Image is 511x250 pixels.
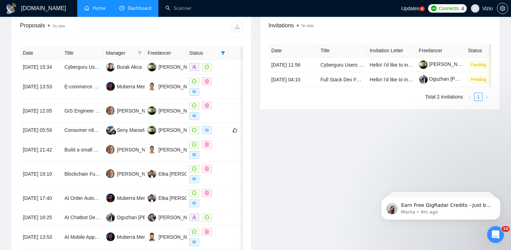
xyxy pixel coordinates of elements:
td: [DATE] 15:34 [20,60,61,75]
span: right [485,95,489,99]
div: [PERSON_NAME] [158,63,199,71]
div: [PERSON_NAME] Yalcin [158,214,213,221]
span: Updates [401,6,419,11]
div: Etka [PERSON_NAME] [158,194,210,202]
th: Title [318,44,367,58]
img: OK [148,213,156,222]
li: Previous Page [466,93,474,101]
button: setting [497,3,508,14]
th: Freelancer [145,46,186,60]
span: eye [192,114,196,118]
td: [DATE] 13:53 [20,75,61,99]
span: message [192,128,196,132]
span: eye [192,153,196,157]
td: [DATE] 05:59 [20,123,61,138]
th: Invitation Letter [367,44,416,58]
span: left [468,95,472,99]
td: [DATE] 11:56 [269,58,318,72]
img: OG [148,126,156,135]
a: AI Mobile App Developer Needed for Deployment and Publishing [64,234,205,240]
span: message [192,79,196,83]
div: [PERSON_NAME] [158,107,199,115]
span: eye [192,201,196,205]
td: Cyberguru Users / Cyber Awareness Leaders in Italy – Paid Survey [61,60,103,75]
img: SK [106,145,115,154]
a: searchScanner [165,5,191,11]
div: [PERSON_NAME] [117,107,157,115]
a: Oguzhan [PERSON_NAME] [419,76,491,82]
span: message [192,103,196,108]
div: [PERSON_NAME] [158,146,199,154]
a: OG[PERSON_NAME] [148,64,199,69]
img: OT [106,213,115,222]
span: Dashboard [128,5,151,11]
span: Connects: [439,5,460,12]
img: MM [106,194,115,202]
a: Cyberguru Users / Cyber Awareness Leaders in [GEOGRAPHIC_DATA] – Paid Survey [321,62,509,68]
a: BC[PERSON_NAME] [148,147,199,152]
span: eye [205,128,209,132]
a: 5 [420,6,425,11]
img: SK [106,106,115,115]
span: Manager [106,49,135,57]
a: OK[PERSON_NAME] Yalcin [148,214,213,220]
td: Consumer n8n wizard, AI agent builder and + edge surfer [61,123,103,138]
img: OG [148,63,156,72]
a: MC[PERSON_NAME] [148,234,199,239]
img: gigradar-bm.png [111,130,116,135]
img: ES [148,169,156,178]
a: Cyberguru Users / Cyber Awareness Leaders in [GEOGRAPHIC_DATA] – Paid Survey [64,64,253,70]
span: Invitations [269,21,491,30]
a: SK[PERSON_NAME] [106,171,157,176]
a: homeHome [84,5,105,11]
td: Build a small niche SaaS product [61,138,103,162]
span: Status [189,49,218,57]
a: Consumer n8n wizard, AI agent builder and + edge surfer [64,127,189,133]
text: 5 [421,7,423,11]
th: Date [20,46,61,60]
th: Date [269,44,318,58]
span: Pending [468,61,489,69]
img: logo [6,3,17,14]
a: Pending [468,76,492,82]
td: AI Order Automation & Two-Way Sync Specialist (WhatsApp, Email, Airtable, Site, Drive) [61,186,103,210]
td: [DATE] 21:42 [20,138,61,162]
td: Blockchain Full-Stack Developer for DEX Platform [61,162,103,186]
td: [DATE] 13:53 [20,225,61,249]
div: [PERSON_NAME] [158,83,199,90]
span: message [205,215,209,219]
span: filter [136,48,143,58]
span: No data [302,24,314,28]
img: OG [148,106,156,115]
a: OG[PERSON_NAME] [148,127,199,133]
span: user-add [192,215,196,219]
img: BC [148,82,156,91]
button: dislike [241,126,250,134]
span: eye [192,240,196,244]
a: BABurak Akca [106,64,142,69]
th: Manager [103,46,145,60]
img: SK [106,169,115,178]
a: OG[PERSON_NAME] [148,108,199,113]
td: [DATE] 17:40 [20,186,61,210]
span: dollar [205,167,209,171]
img: c15QXSkTbf_nDUAgF2qRKoc9GqDTrm_ONu9nmeYNN62MsHvhNmVjYFMQx5sUhfyAvI [419,75,428,84]
a: MMMuberra Mertturk [106,234,155,239]
img: BC [148,145,156,154]
a: Pending [468,62,492,67]
img: upwork-logo.png [431,6,437,11]
th: Freelancer [416,44,465,58]
img: c1ntb8EfcD4fRDMbFL2Ids_X2UMrq9QxXvC47xuukCApDWBZibKjrGYSBPBEYnsGNA [419,60,428,69]
a: SK[PERSON_NAME] [106,108,157,113]
div: Muberra Mertturk [117,83,155,90]
a: MMMuberra Mertturk [106,195,155,201]
span: 4 [461,5,464,12]
div: Oguzhan [PERSON_NAME] [117,214,179,221]
div: [PERSON_NAME] [158,233,199,241]
span: filter [220,48,227,58]
img: MC [148,232,156,241]
a: BC[PERSON_NAME] [148,83,199,89]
